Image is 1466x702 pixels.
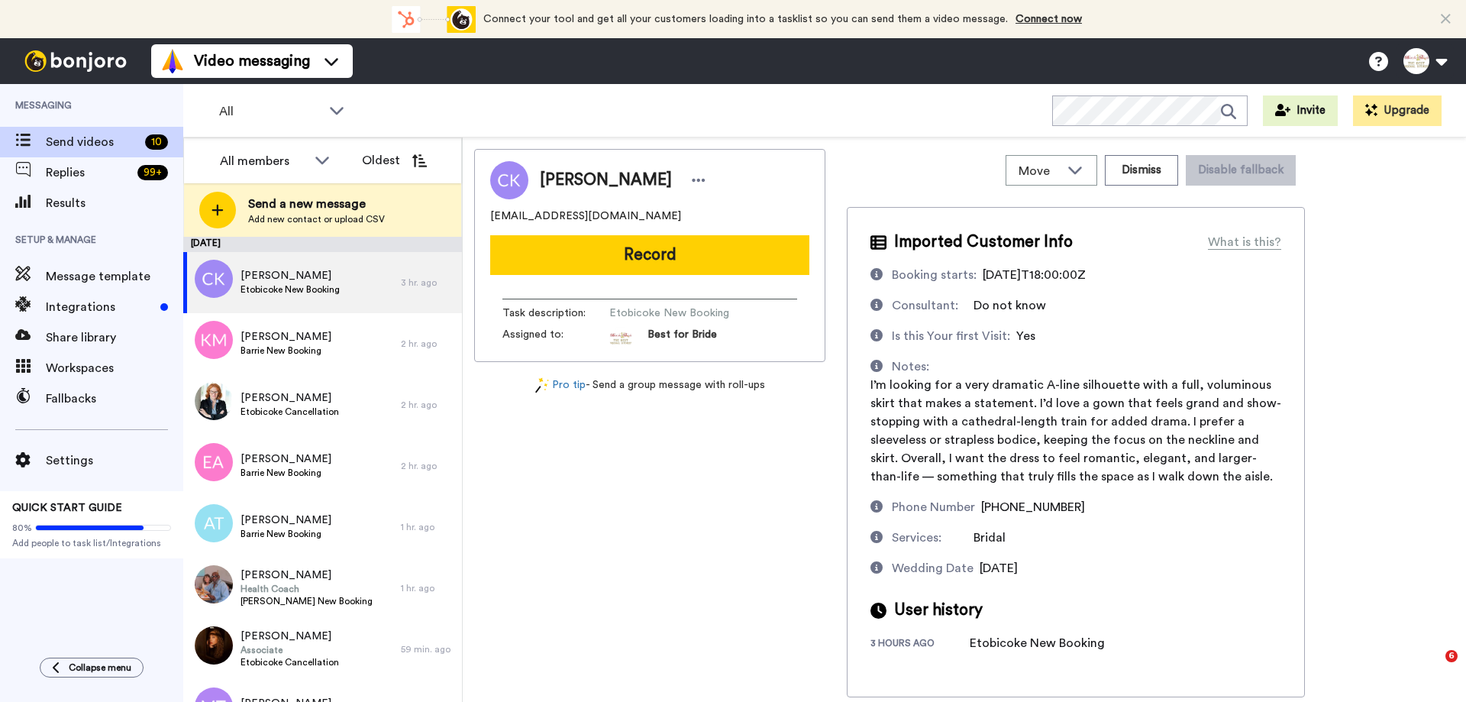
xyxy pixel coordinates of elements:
div: Booking starts: [892,266,977,284]
span: Results [46,194,183,212]
a: Pro tip [535,377,586,393]
button: Record [490,235,809,275]
span: [PHONE_NUMBER] [981,501,1085,513]
div: 3 hr. ago [401,277,454,289]
span: Yes [1016,330,1035,342]
button: Collapse menu [40,658,144,678]
span: [EMAIL_ADDRESS][DOMAIN_NAME] [490,209,681,224]
span: Move [1019,162,1060,180]
span: Send a new message [248,195,385,213]
span: [PERSON_NAME] New Booking [241,595,373,607]
span: Associate [241,644,339,656]
div: Consultant: [892,296,958,315]
span: [PERSON_NAME] [241,629,339,644]
span: Bridal [974,532,1006,544]
span: Assigned to: [502,327,609,350]
img: Image of Christina Krir [490,161,528,199]
div: Is this Your first Visit: [892,327,1010,345]
span: Barrie New Booking [241,345,331,357]
span: Etobicoke Cancellation [241,406,339,418]
span: [PERSON_NAME] [241,268,340,283]
div: 1 hr. ago [401,521,454,533]
img: 91623c71-7e9f-4b80-8d65-0a2994804f61-1625177954.jpg [609,327,632,350]
div: 2 hr. ago [401,460,454,472]
div: [DATE] [183,237,462,252]
span: [DATE] [980,562,1018,574]
span: Message template [46,267,183,286]
span: Health Coach [241,583,373,595]
img: magic-wand.svg [535,377,549,393]
span: Settings [46,451,183,470]
span: Send videos [46,133,139,151]
span: User history [894,599,983,622]
span: [PERSON_NAME] [241,451,331,467]
span: 6 [1445,650,1458,662]
button: Oldest [350,145,438,176]
span: Task description : [502,306,609,321]
img: ck.png [195,260,233,298]
span: Add people to task list/Integrations [12,537,171,549]
img: km.png [195,321,233,359]
span: Integrations [46,298,154,316]
div: Wedding Date [892,559,974,577]
span: Barrie New Booking [241,467,331,479]
span: [PERSON_NAME] [241,568,373,583]
span: Video messaging [194,50,310,72]
span: I’m looking for a very dramatic A-line silhouette with a full, voluminous skirt that makes a stat... [870,379,1281,483]
img: ea.png [195,443,233,481]
span: [PERSON_NAME] [540,169,672,192]
div: All members [220,152,307,170]
span: Etobicoke New Booking [609,306,754,321]
button: Invite [1263,95,1338,126]
span: [PERSON_NAME] [241,513,331,528]
div: Notes: [892,357,929,376]
span: Etobicoke New Booking [241,283,340,296]
img: c93ba4e1-f6ce-4258-b7ed-c56979c79f47.jpg [195,382,233,420]
div: 10 [145,134,168,150]
div: 2 hr. ago [401,399,454,411]
span: 80% [12,522,32,534]
span: Collapse menu [69,662,131,674]
div: 99 + [137,165,168,180]
button: Dismiss [1105,155,1178,186]
img: vm-color.svg [160,49,185,73]
span: [DATE]T18:00:00Z [983,269,1086,281]
span: Barrie New Booking [241,528,331,540]
span: Best for Bride [647,327,717,350]
span: Add new contact or upload CSV [248,213,385,225]
div: 59 min. ago [401,643,454,655]
button: Upgrade [1353,95,1442,126]
iframe: Intercom live chat [1414,650,1451,687]
span: Do not know [974,299,1046,312]
a: Connect now [1016,14,1082,24]
div: 3 hours ago [870,637,970,652]
div: Phone Number [892,498,975,516]
div: animation [392,6,476,33]
div: 1 hr. ago [401,582,454,594]
span: Connect your tool and get all your customers loading into a tasklist so you can send them a video... [483,14,1008,24]
button: Disable fallback [1186,155,1296,186]
div: Services: [892,529,941,547]
img: bj-logo-header-white.svg [18,50,133,72]
img: e2354305-e949-42ad-b0a0-bc75d87a8441.jpg [195,626,233,665]
span: Workspaces [46,359,183,377]
div: Etobicoke New Booking [970,634,1105,652]
span: All [219,102,321,121]
img: 3f032d55-f713-44db-abd9-645d6d15d80e.jpg [195,565,233,603]
span: QUICK START GUIDE [12,503,122,513]
span: Fallbacks [46,390,183,408]
span: Imported Customer Info [894,231,1073,254]
img: at.png [195,504,233,542]
div: - Send a group message with roll-ups [474,377,825,393]
span: Replies [46,163,131,182]
div: 2 hr. ago [401,338,454,350]
span: Etobicoke Cancellation [241,656,339,668]
span: Share library [46,328,183,347]
div: What is this? [1208,233,1281,251]
span: [PERSON_NAME] [241,329,331,345]
span: [PERSON_NAME] [241,390,339,406]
